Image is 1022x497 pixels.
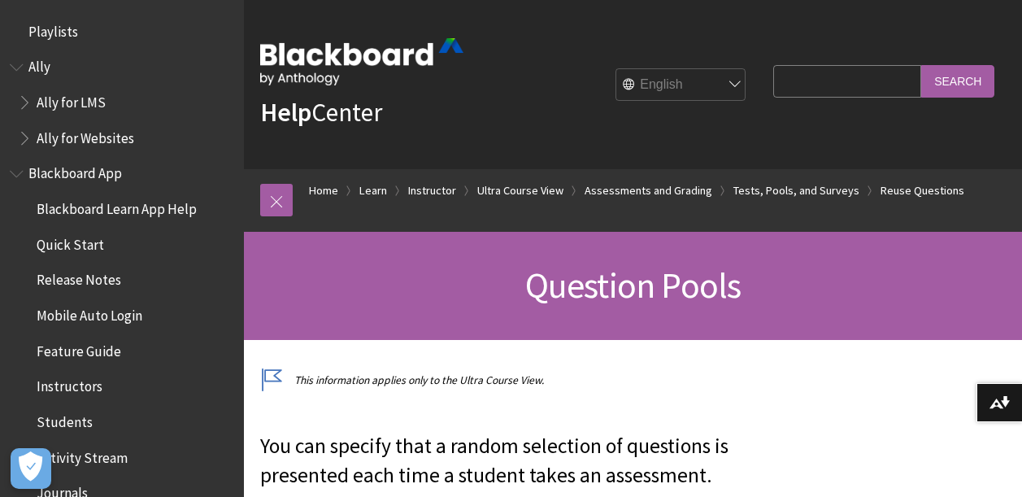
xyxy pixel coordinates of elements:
[37,231,104,253] span: Quick Start
[408,181,456,201] a: Instructor
[37,338,121,360] span: Feature Guide
[359,181,387,201] a: Learn
[37,89,106,111] span: Ally for LMS
[309,181,338,201] a: Home
[260,96,382,129] a: HelpCenter
[477,181,563,201] a: Ultra Course View
[10,54,234,152] nav: Book outline for Anthology Ally Help
[37,267,121,289] span: Release Notes
[37,195,197,217] span: Blackboard Learn App Help
[260,432,765,490] p: You can specify that a random selection of questions is presented each time a student takes an as...
[37,373,102,395] span: Instructors
[37,124,134,146] span: Ally for Websites
[37,444,128,466] span: Activity Stream
[37,408,93,430] span: Students
[525,263,741,307] span: Question Pools
[10,18,234,46] nav: Book outline for Playlists
[260,38,463,85] img: Blackboard by Anthology
[11,448,51,489] button: Abrir preferencias
[616,69,746,102] select: Site Language Selector
[733,181,859,201] a: Tests, Pools, and Surveys
[28,54,50,76] span: Ally
[28,18,78,40] span: Playlists
[260,96,311,129] strong: Help
[28,160,122,182] span: Blackboard App
[37,302,142,324] span: Mobile Auto Login
[881,181,964,201] a: Reuse Questions
[260,373,765,388] p: This information applies only to the Ultra Course View.
[585,181,712,201] a: Assessments and Grading
[921,65,994,97] input: Search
